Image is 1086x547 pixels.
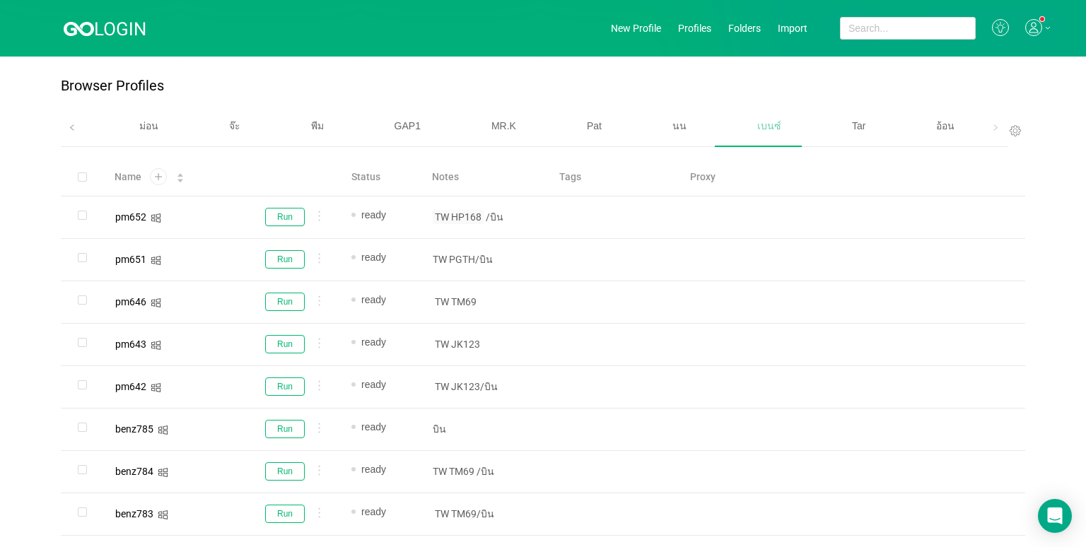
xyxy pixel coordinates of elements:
[115,424,153,434] div: benz785
[992,124,999,131] i: icon: right
[672,120,687,131] span: นน
[433,464,536,478] p: TW TM69
[351,170,380,184] span: Status
[690,170,716,184] span: Proxy
[139,120,158,131] span: ม่อน
[433,210,484,224] span: TW HP168
[151,298,161,308] i: icon: windows
[61,78,164,94] p: Browser Profiles
[432,170,459,184] span: Notes
[158,467,168,478] i: icon: windows
[151,340,161,351] i: icon: windows
[158,425,168,435] i: icon: windows
[265,335,305,353] button: Run
[158,510,168,520] i: icon: windows
[177,177,185,181] i: icon: caret-down
[151,382,161,393] i: icon: windows
[265,208,305,226] button: Run
[395,120,421,131] span: GAP1
[678,23,711,34] a: Profiles
[229,120,240,131] span: จ๊ะ
[115,297,146,307] div: pm646
[176,171,185,181] div: Sort
[265,505,305,523] button: Run
[433,422,536,436] p: บิน
[311,120,324,131] span: พีม
[433,252,536,266] p: TW PGTH/บิน
[265,250,305,269] button: Run
[587,120,602,131] span: Pat
[728,23,761,34] a: Folders
[1040,17,1044,21] sup: 1
[433,380,500,394] span: TW JK123/บิน
[433,295,479,309] span: TW TM69
[433,337,482,351] span: TW JK123
[265,293,305,311] button: Run
[361,209,386,220] span: ready
[611,23,661,34] a: New Profile
[69,124,76,131] i: icon: left
[852,120,865,131] span: Tar
[115,212,146,222] div: pm652
[115,339,146,349] div: pm643
[361,379,386,390] span: ready
[778,23,807,34] a: Import
[115,466,153,476] div: benz784
[151,213,161,223] i: icon: windows
[433,507,496,521] span: TW TM69/บิน
[936,120,954,131] span: อ้อน
[115,170,141,184] span: Name
[757,120,781,131] span: เบนซ์
[491,120,516,131] span: MR.K
[151,255,161,266] i: icon: windows
[265,420,305,438] button: Run
[840,17,976,40] input: Search...
[1038,499,1072,533] div: Open Intercom Messenger
[484,210,506,224] span: /บิน
[559,170,581,184] span: Tags
[361,294,386,305] span: ready
[361,252,386,263] span: ready
[115,509,153,519] div: benz783
[361,336,386,348] span: ready
[474,464,496,478] span: /บิน
[115,382,146,392] div: pm642
[361,421,386,433] span: ready
[265,377,305,396] button: Run
[265,462,305,481] button: Run
[177,172,185,176] i: icon: caret-up
[115,254,146,264] div: pm651
[361,506,386,517] span: ready
[361,464,386,475] span: ready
